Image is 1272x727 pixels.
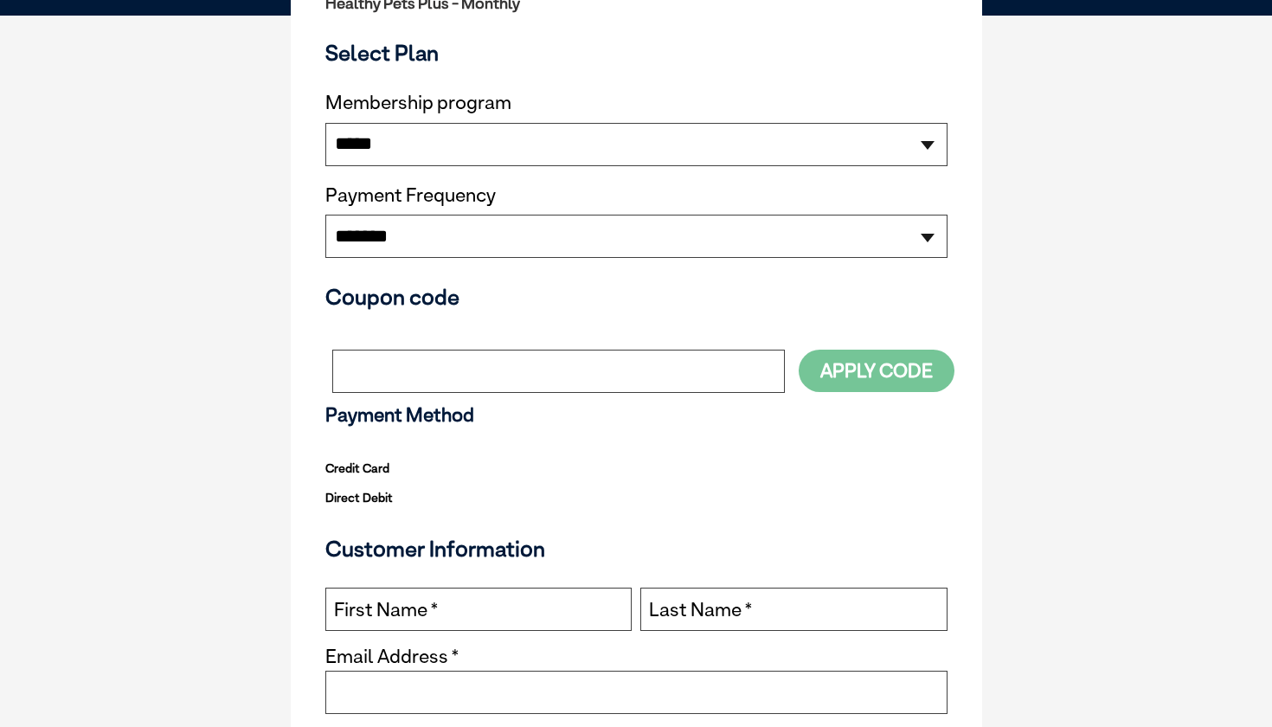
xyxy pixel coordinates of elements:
[325,404,948,427] h3: Payment Method
[334,599,438,621] label: First Name *
[325,457,389,479] label: Credit Card
[325,92,948,114] label: Membership program
[799,350,954,392] button: Apply Code
[325,647,459,666] label: Email Address *
[325,284,948,310] h3: Coupon code
[325,184,496,207] label: Payment Frequency
[325,40,948,66] h3: Select Plan
[649,599,752,621] label: Last Name *
[325,486,393,509] label: Direct Debit
[325,536,948,562] h3: Customer Information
